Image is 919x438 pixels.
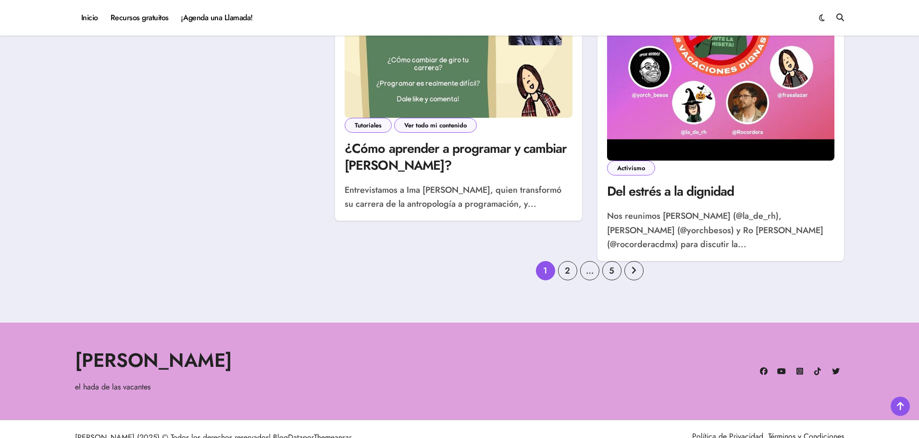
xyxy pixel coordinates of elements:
[394,118,477,133] a: Ver todo mi contenido
[345,118,392,133] a: Tutoriales
[536,261,644,280] nav: Paginación de entradas
[104,5,175,31] a: Recursos gratuitos
[345,139,567,175] a: ¿Cómo aprender a programar y cambiar [PERSON_NAME]?
[602,261,621,280] a: 5
[75,5,104,31] a: Inicio
[345,183,572,212] p: Entrevistamos a Ima [PERSON_NAME], quien transformó su carrera de la antropología a programación,...
[536,261,555,280] span: 1
[607,161,655,175] a: Activismo
[558,261,577,280] a: 2
[580,261,599,280] span: …
[175,5,259,31] a: ¡Agenda una Llamada!
[607,209,834,251] p: Nos reunimos [PERSON_NAME] (@la_de_rh), [PERSON_NAME] (@yorchbesos) y Ro [PERSON_NAME] (@rocorder...
[75,346,232,374] a: [PERSON_NAME]
[607,182,734,200] a: Del estrés a la dignidad
[75,381,454,393] p: el hada de las vacantes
